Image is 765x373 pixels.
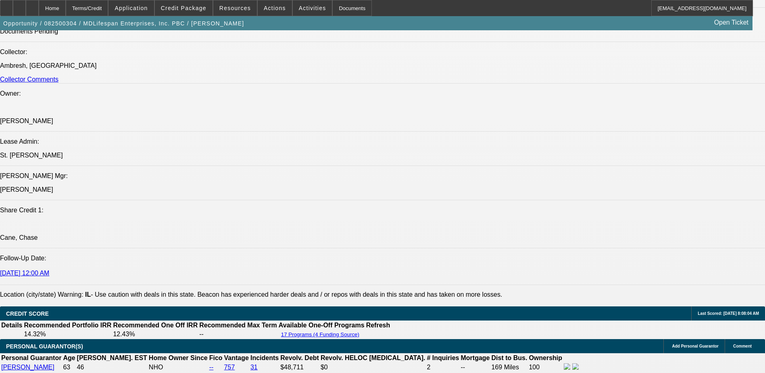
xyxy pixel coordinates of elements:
[1,321,23,329] th: Details
[77,363,148,372] td: 46
[698,311,759,316] span: Last Scored: [DATE] 8:08:04 AM
[321,354,425,361] b: Revolv. HELOC [MEDICAL_DATA].
[63,354,75,361] b: Age
[199,321,277,329] th: Recommended Max Term
[113,330,198,338] td: 12.43%
[23,330,112,338] td: 14.32%
[250,364,258,371] a: 31
[733,344,752,348] span: Comment
[219,5,251,11] span: Resources
[293,0,332,16] button: Activities
[149,354,208,361] b: Home Owner Since
[155,0,213,16] button: Credit Package
[23,321,112,329] th: Recommended Portfolio IRR
[85,291,502,298] label: - Use caution with deals in this state. Beacon has experienced harder deals and / or repos with d...
[108,0,154,16] button: Application
[461,363,490,372] td: --
[209,354,223,361] b: Fico
[672,344,719,348] span: Add Personal Guarantor
[366,321,391,329] th: Refresh
[250,354,279,361] b: Incidents
[427,354,459,361] b: # Inquiries
[85,291,91,298] b: IL
[148,363,208,372] td: NHO
[492,354,527,361] b: Dist to Bus.
[63,363,75,372] td: 63
[529,354,562,361] b: Ownership
[278,321,365,329] th: Available One-Off Programs
[224,364,235,371] a: 757
[209,364,214,371] a: --
[1,364,54,371] a: [PERSON_NAME]
[572,363,579,370] img: linkedin-icon.png
[213,0,257,16] button: Resources
[224,354,249,361] b: Vantage
[528,363,563,372] td: 100
[77,354,147,361] b: [PERSON_NAME]. EST
[115,5,148,11] span: Application
[161,5,206,11] span: Credit Package
[280,354,319,361] b: Revolv. Debt
[320,363,426,372] td: $0
[491,363,528,372] td: 169 Miles
[199,330,277,338] td: --
[264,5,286,11] span: Actions
[564,363,570,370] img: facebook-icon.png
[279,331,362,338] button: 17 Programs (4 Funding Source)
[711,16,752,29] a: Open Ticket
[426,363,459,372] td: 2
[6,343,83,350] span: PERSONAL GUARANTOR(S)
[3,20,244,27] span: Opportunity / 082500304 / MDLifespan Enterprises, Inc. PBC / [PERSON_NAME]
[6,310,49,317] span: CREDIT SCORE
[280,363,319,372] td: $48,711
[258,0,292,16] button: Actions
[113,321,198,329] th: Recommended One Off IRR
[1,354,61,361] b: Personal Guarantor
[299,5,326,11] span: Activities
[461,354,490,361] b: Mortgage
